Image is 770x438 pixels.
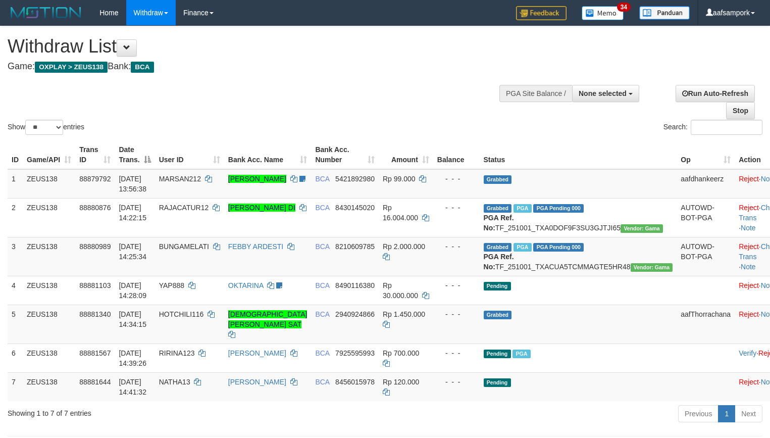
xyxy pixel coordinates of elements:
span: Rp 30.000.000 [383,281,418,300]
span: BCA [315,242,329,251]
span: NATHA13 [159,378,190,386]
span: Rp 700.000 [383,349,419,357]
a: Stop [726,102,755,119]
a: [PERSON_NAME] DI [228,204,295,212]
span: 88880876 [79,204,111,212]
a: [PERSON_NAME] [228,349,286,357]
a: 1 [718,405,735,422]
b: PGA Ref. No: [484,253,514,271]
a: Verify [739,349,756,357]
span: Grabbed [484,204,512,213]
span: [DATE] 14:25:34 [119,242,146,261]
td: ZEUS138 [23,372,75,401]
a: [DEMOGRAPHIC_DATA][PERSON_NAME] SAT [228,310,307,328]
span: BUNGAMELATI [159,242,209,251]
a: FEBBY ARDESTI [228,242,283,251]
label: Search: [663,120,762,135]
a: [PERSON_NAME] [228,378,286,386]
span: BCA [315,204,329,212]
span: Copy 2940924866 to clipboard [335,310,375,318]
span: Marked by aafnoeunsreypich [514,243,531,252]
td: 6 [8,344,23,372]
span: 88879792 [79,175,111,183]
select: Showentries [25,120,63,135]
a: Reject [739,204,759,212]
span: BCA [315,378,329,386]
td: ZEUS138 [23,237,75,276]
span: BCA [315,349,329,357]
a: OKTARINA [228,281,264,289]
th: ID [8,140,23,169]
span: PGA Pending [533,204,584,213]
span: RAJACATUR12 [159,204,209,212]
span: Pending [484,282,511,290]
span: Rp 120.000 [383,378,419,386]
span: BCA [315,175,329,183]
h4: Game: Bank: [8,62,503,72]
span: RIRINA123 [159,349,195,357]
th: Game/API: activate to sort column ascending [23,140,75,169]
a: Next [735,405,762,422]
div: PGA Site Balance / [499,85,572,102]
div: - - - [437,280,476,290]
td: 7 [8,372,23,401]
span: Marked by aafnoeunsreypich [512,350,530,358]
div: - - - [437,309,476,319]
td: 4 [8,276,23,305]
span: 88880989 [79,242,111,251]
a: Reject [739,281,759,289]
th: Date Trans.: activate to sort column descending [115,140,155,169]
img: MOTION_logo.png [8,5,84,20]
div: Showing 1 to 7 of 7 entries [8,404,313,418]
div: - - - [437,377,476,387]
th: Bank Acc. Number: activate to sort column ascending [311,140,379,169]
a: Note [741,224,756,232]
td: TF_251001_TXA0DOF9F3SU3GJTJI65 [480,198,677,237]
span: PGA Pending [533,243,584,252]
a: Reject [739,242,759,251]
span: BCA [315,281,329,289]
div: - - - [437,241,476,252]
a: [PERSON_NAME] [228,175,286,183]
div: - - - [437,348,476,358]
span: [DATE] 14:28:09 [119,281,146,300]
span: Copy 8456015978 to clipboard [335,378,375,386]
th: Status [480,140,677,169]
span: [DATE] 13:56:38 [119,175,146,193]
td: aafThorrachana [677,305,735,344]
span: HOTCHILI116 [159,310,204,318]
span: [DATE] 14:34:15 [119,310,146,328]
label: Show entries [8,120,84,135]
td: ZEUS138 [23,169,75,199]
td: AUTOWD-BOT-PGA [677,237,735,276]
b: PGA Ref. No: [484,214,514,232]
td: 3 [8,237,23,276]
a: Reject [739,378,759,386]
span: Grabbed [484,243,512,252]
th: User ID: activate to sort column ascending [155,140,224,169]
td: ZEUS138 [23,344,75,372]
span: [DATE] 14:41:32 [119,378,146,396]
span: Rp 1.450.000 [383,310,425,318]
span: Marked by aafnoeunsreypich [514,204,531,213]
h1: Withdraw List [8,36,503,57]
span: YAP888 [159,281,184,289]
img: Button%20Memo.svg [582,6,624,20]
th: Op: activate to sort column ascending [677,140,735,169]
span: [DATE] 14:22:15 [119,204,146,222]
th: Trans ID: activate to sort column ascending [75,140,115,169]
span: Pending [484,350,511,358]
td: aafdhankeerz [677,169,735,199]
a: Note [741,263,756,271]
td: ZEUS138 [23,305,75,344]
th: Bank Acc. Name: activate to sort column ascending [224,140,312,169]
a: Run Auto-Refresh [676,85,755,102]
span: BCA [315,310,329,318]
img: panduan.png [639,6,690,20]
input: Search: [691,120,762,135]
a: Previous [678,405,718,422]
a: Reject [739,175,759,183]
span: 88881644 [79,378,111,386]
th: Balance [433,140,480,169]
td: TF_251001_TXACUA5TCMMAGTE5HR48 [480,237,677,276]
